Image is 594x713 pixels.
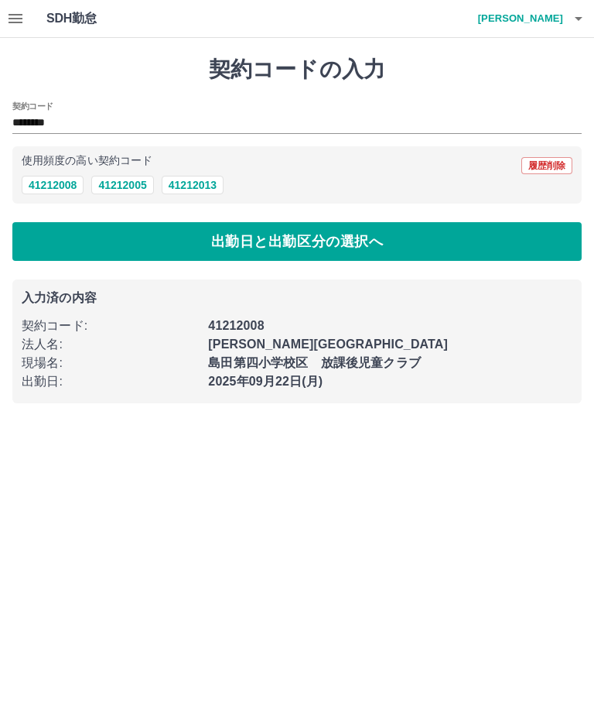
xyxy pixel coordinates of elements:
b: 島田第四小学校区 放課後児童クラブ [208,356,421,369]
b: [PERSON_NAME][GEOGRAPHIC_DATA] [208,338,448,351]
h2: 契約コード [12,100,53,112]
h1: 契約コードの入力 [12,57,582,83]
p: 出勤日 : [22,372,199,391]
button: 履歴削除 [521,157,572,174]
button: 41212013 [162,176,224,194]
b: 2025年09月22日(月) [208,375,323,388]
p: 契約コード : [22,317,199,335]
p: 入力済の内容 [22,292,572,304]
button: 41212008 [22,176,84,194]
button: 41212005 [91,176,153,194]
p: 現場名 : [22,354,199,372]
button: 出勤日と出勤区分の選択へ [12,222,582,261]
p: 使用頻度の高い契約コード [22,156,152,166]
b: 41212008 [208,319,264,332]
p: 法人名 : [22,335,199,354]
